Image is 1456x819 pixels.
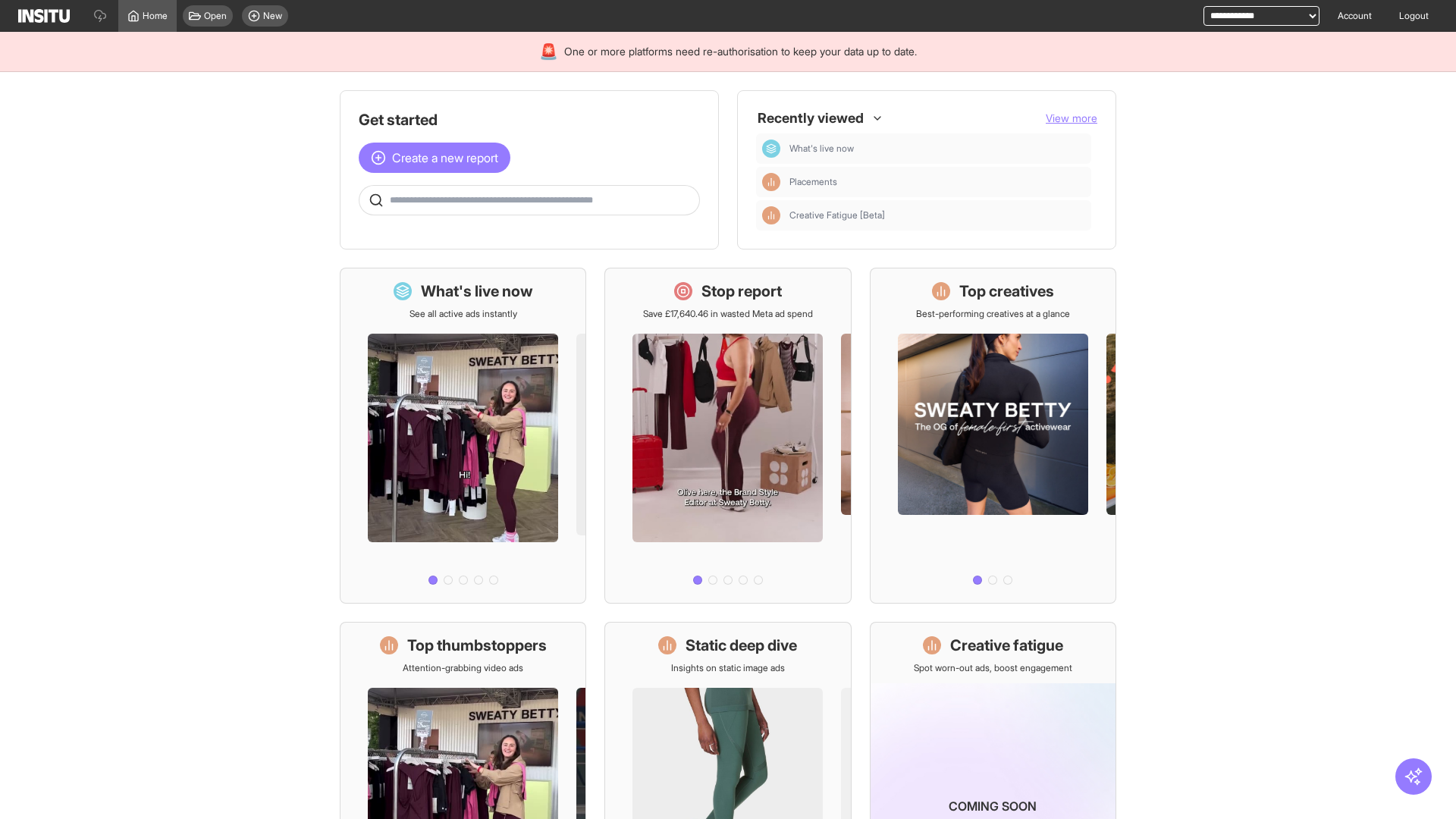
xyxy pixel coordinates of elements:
a: Stop reportSave £17,640.46 in wasted Meta ad spend [604,268,851,604]
span: Home [143,10,168,22]
span: Open [204,10,227,22]
div: Insights [762,206,780,224]
button: View more [1046,111,1097,126]
span: Placements [789,176,837,188]
h1: Static deep dive [686,635,797,656]
div: Insights [762,173,780,191]
a: What's live nowSee all active ads instantly [340,268,586,604]
span: One or more platforms need re-authorisation to keep your data up to date. [564,44,917,59]
span: Create a new report [392,149,498,167]
p: Insights on static image ads [671,662,785,674]
h1: Top thumbstoppers [407,635,547,656]
p: Attention-grabbing video ads [403,662,523,674]
p: Save £17,640.46 in wasted Meta ad spend [643,308,813,320]
span: Creative Fatigue [Beta] [789,209,885,221]
div: Dashboard [762,140,780,158]
h1: Get started [359,109,700,130]
a: Top creativesBest-performing creatives at a glance [870,268,1116,604]
h1: Stop report [701,281,782,302]
span: What's live now [789,143,1085,155]
p: See all active ads instantly [409,308,517,320]
button: Create a new report [359,143,510,173]
span: Creative Fatigue [Beta] [789,209,1085,221]
h1: Top creatives [959,281,1054,302]
span: New [263,10,282,22]
span: Placements [789,176,1085,188]
div: 🚨 [539,41,558,62]
h1: What's live now [421,281,533,302]
span: View more [1046,111,1097,124]
span: What's live now [789,143,854,155]
img: Logo [18,9,70,23]
p: Best-performing creatives at a glance [916,308,1070,320]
